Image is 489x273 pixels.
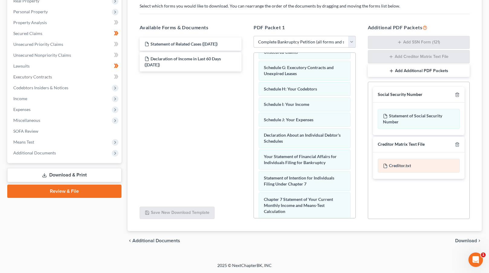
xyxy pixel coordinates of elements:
span: Additional Documents [132,238,180,243]
span: Income [13,96,27,101]
a: SOFA Review [8,126,121,137]
span: Statement of Intention for Individuals Filing Under Chapter 7 [264,175,334,186]
span: Property Analysis [13,20,47,25]
button: Download chevron_right [455,238,482,243]
span: Personal Property [13,9,48,14]
span: Executory Contracts [13,74,52,79]
span: Schedule H: Your Codebtors [264,86,317,91]
button: Add Additional PDF Packets [368,65,470,77]
a: Property Analysis [8,17,121,28]
span: Lawsuits [13,63,30,68]
a: chevron_left Additional Documents [128,238,180,243]
h5: Available Forms & Documents [140,24,242,31]
span: Declaration About an Individual Debtor's Schedules [264,132,341,144]
a: Executory Contracts [8,71,121,82]
span: Unsecured Nonpriority Claims [13,52,71,58]
button: Add Creditor Matrix Text File [368,50,470,63]
div: Statement of Social Security Number [378,109,460,129]
span: Chapter 7 Statement of Your Current Monthly Income and Means-Test Calculation [264,197,333,214]
span: Schedule G: Executory Contracts and Unexpired Leases [264,65,334,76]
div: Creditor.txt [378,159,460,173]
span: SOFA Review [13,129,38,134]
span: 1 [481,252,486,257]
a: Review & File [7,185,121,198]
span: Secured Claims [13,31,42,36]
a: Download & Print [7,168,121,182]
p: Select which forms you would like to download. You can rearrange the order of the documents by dr... [140,3,470,9]
span: Means Test [13,139,34,144]
a: Unsecured Priority Claims [8,39,121,50]
span: Statement of Related Cases ([DATE]) [151,41,218,46]
span: Expenses [13,107,31,112]
h5: Additional PDF Packets [368,24,470,31]
button: Save New Download Template [140,207,215,219]
h5: PDF Packet 1 [254,24,356,31]
i: chevron_left [128,238,132,243]
span: Your Statement of Financial Affairs for Individuals Filing for Bankruptcy [264,154,337,165]
span: Download [455,238,477,243]
div: Creditor Matrix Text File [378,141,425,147]
span: Miscellaneous [13,118,40,123]
a: Secured Claims [8,28,121,39]
span: Schedule I: Your Income [264,102,309,107]
span: Codebtors Insiders & Notices [13,85,68,90]
a: Unsecured Nonpriority Claims [8,50,121,61]
div: Social Security Number [378,92,423,97]
span: Declaration of Income in Last 60 Days ([DATE]) [144,56,221,67]
a: Lawsuits [8,61,121,71]
span: Schedule J: Your Expenses [264,117,313,122]
span: Unsecured Priority Claims [13,42,63,47]
span: Additional Documents [13,150,56,155]
iframe: Intercom live chat [468,252,483,267]
button: Add SSN Form (121) [368,36,470,49]
i: chevron_right [477,238,482,243]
